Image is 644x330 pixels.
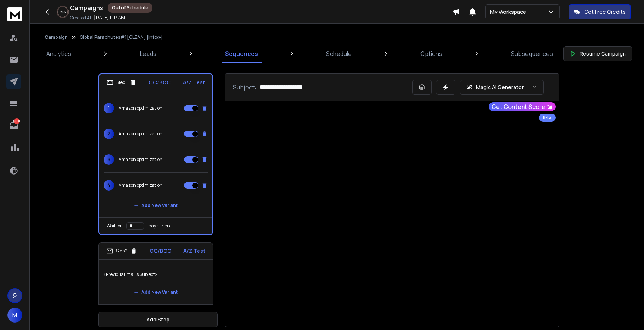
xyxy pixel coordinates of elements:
button: Get Free Credits [569,4,631,19]
p: days, then [149,223,170,229]
div: Step 1 [107,79,136,86]
button: Add Step [98,312,218,327]
p: Analytics [46,49,71,58]
p: A/Z Test [183,247,205,255]
span: 3 [104,154,114,165]
a: Leads [135,45,161,63]
p: Amazon optimization [119,105,162,111]
p: Amazon optimization [119,182,162,188]
p: CC/BCC [149,247,171,255]
p: My Workspace [490,8,529,16]
button: Campaign [45,34,68,40]
p: Sequences [225,49,258,58]
button: Magic AI Generator [460,80,544,95]
button: Add New Variant [128,198,184,213]
p: Amazon optimization [119,157,162,163]
button: Get Content Score [489,102,556,111]
button: Add New Variant [128,285,184,300]
p: Leads [140,49,157,58]
li: Step2CC/BCCA/Z Test<Previous Email's Subject>Add New VariantWait fordays, then [98,242,213,321]
a: Schedule [322,45,356,63]
span: 2 [104,129,114,139]
p: A/Z Test [183,79,205,86]
p: [DATE] 11:17 AM [94,15,125,21]
p: 8250 [14,118,20,124]
p: Schedule [326,49,352,58]
a: Analytics [42,45,76,63]
p: <Previous Email's Subject> [103,264,208,285]
a: Options [416,45,447,63]
p: CC/BCC [149,79,171,86]
h1: Campaigns [70,3,103,12]
a: Subsequences [506,45,558,63]
li: Step1CC/BCCA/Z Test1Amazon optimization2Amazon optimization3Amazon optimization4Amazon optimizati... [98,73,213,235]
p: Subject: [233,83,256,92]
div: Beta [539,114,556,122]
button: Resume Campaign [563,46,632,61]
p: Created At: [70,15,92,21]
p: Options [420,49,442,58]
span: 4 [104,180,114,191]
button: M [7,308,22,323]
p: 99 % [60,10,66,14]
a: 8250 [6,118,21,133]
div: Step 2 [106,248,137,254]
p: Amazon optimization [119,131,162,137]
a: Sequences [221,45,262,63]
p: Subsequences [511,49,553,58]
p: Global Parachutes #1 [CLEAN] [info@] [80,34,163,40]
span: 1 [104,103,114,113]
p: Wait for [107,223,122,229]
img: logo [7,7,22,21]
div: Out of Schedule [108,3,152,13]
p: Magic AI Generator [476,84,524,91]
p: Get Free Credits [584,8,626,16]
